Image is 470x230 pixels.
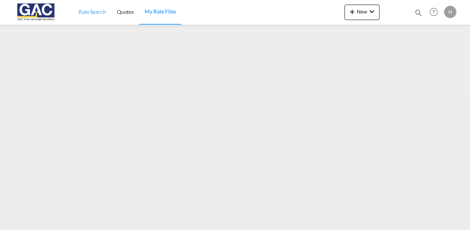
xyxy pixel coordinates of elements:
img: 9f305d00dc7b11eeb4548362177db9c3.png [12,3,63,21]
div: H [444,6,457,18]
span: Help [427,5,440,18]
span: Rate Search [78,8,106,15]
span: New [348,8,377,15]
span: Quotes [117,8,134,15]
md-icon: icon-plus 400-fg [348,7,357,16]
button: icon-plus 400-fgNewicon-chevron-down [345,5,380,20]
div: icon-magnify [414,8,423,20]
md-icon: icon-magnify [414,8,423,17]
span: My Rate Files [145,8,176,15]
md-icon: icon-chevron-down [367,7,377,16]
div: Help [427,5,444,19]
